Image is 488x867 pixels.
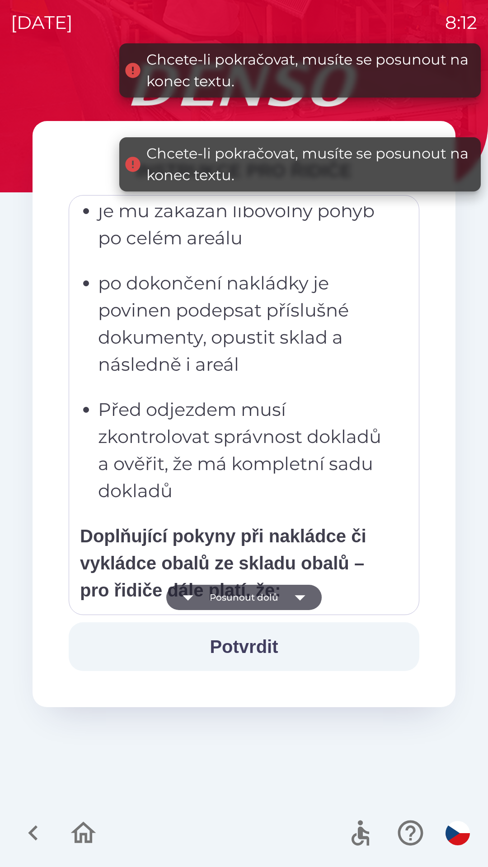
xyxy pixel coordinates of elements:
strong: Doplňující pokyny při nakládce či vykládce obalů ze skladu obalů – pro řidiče dále platí, že: [80,526,366,600]
p: je mu zakázán libovolný pohyb po celém areálu [98,197,395,252]
p: [DATE] [11,9,73,36]
button: Potvrdit [69,622,419,671]
div: INSTRUKCE PRO ŘIDIČE [69,157,419,184]
img: Logo [33,63,455,107]
button: Posunout dolů [166,585,322,610]
div: Chcete-li pokračovat, musíte se posunout na konec textu. [146,143,472,186]
p: 8:12 [445,9,477,36]
img: cs flag [446,821,470,845]
p: Před odjezdem musí zkontrolovat správnost dokladů a ověřit, že má kompletní sadu dokladů [98,396,395,504]
div: Chcete-li pokračovat, musíte se posunout na konec textu. [146,49,472,92]
p: po dokončení nakládky je povinen podepsat příslušné dokumenty, opustit sklad a následně i areál [98,270,395,378]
